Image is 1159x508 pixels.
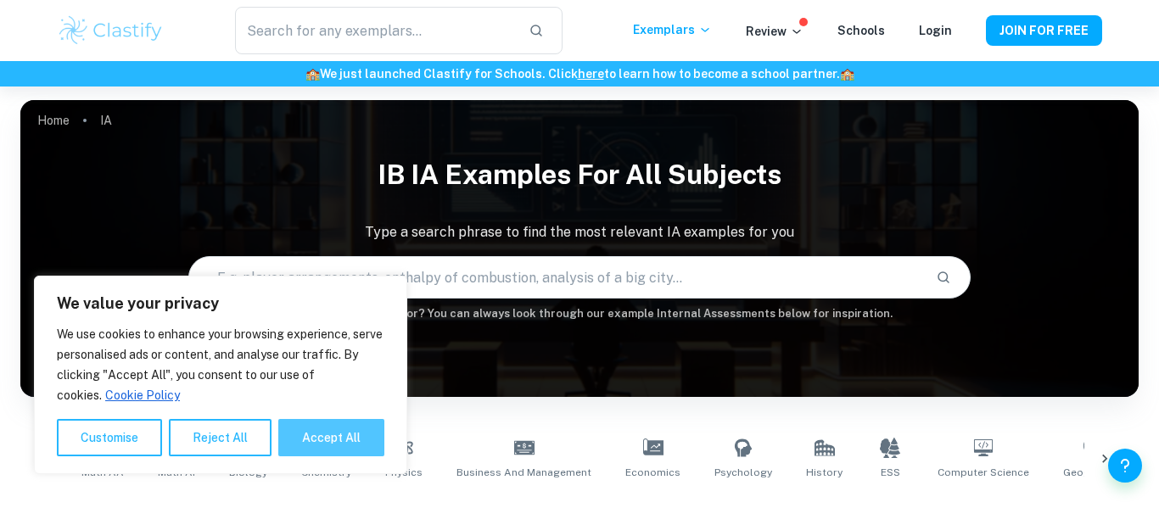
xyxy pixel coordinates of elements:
[986,15,1102,46] button: JOIN FOR FREE
[929,263,958,292] button: Search
[235,7,515,54] input: Search for any exemplars...
[633,20,712,39] p: Exemplars
[104,388,181,403] a: Cookie Policy
[806,465,843,480] span: History
[34,276,407,474] div: We value your privacy
[840,67,854,81] span: 🏫
[169,419,272,456] button: Reject All
[57,14,165,47] img: Clastify logo
[20,305,1139,322] h6: Not sure what to search for? You can always look through our example Internal Assessments below f...
[100,111,112,130] p: IA
[578,67,604,81] a: here
[3,64,1156,83] h6: We just launched Clastify for Schools. Click to learn how to become a school partner.
[189,254,923,301] input: E.g. player arrangements, enthalpy of combustion, analysis of a big city...
[305,67,320,81] span: 🏫
[625,465,680,480] span: Economics
[714,465,772,480] span: Psychology
[456,465,591,480] span: Business and Management
[278,419,384,456] button: Accept All
[837,24,885,37] a: Schools
[57,324,384,405] p: We use cookies to enhance your browsing experience, serve personalised ads or content, and analys...
[919,24,952,37] a: Login
[57,293,384,314] p: We value your privacy
[57,419,162,456] button: Customise
[20,222,1139,243] p: Type a search phrase to find the most relevant IA examples for you
[37,109,70,132] a: Home
[746,22,803,41] p: Review
[1063,465,1118,480] span: Geography
[20,148,1139,202] h1: IB IA examples for all subjects
[938,465,1029,480] span: Computer Science
[1108,449,1142,483] button: Help and Feedback
[881,465,900,480] span: ESS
